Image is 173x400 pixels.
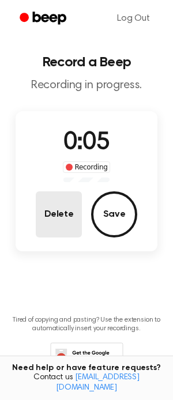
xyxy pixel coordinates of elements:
a: [EMAIL_ADDRESS][DOMAIN_NAME] [56,373,140,392]
button: Delete Audio Record [36,191,82,237]
div: Recording [63,161,111,173]
p: Tired of copying and pasting? Use the extension to automatically insert your recordings. [9,316,164,333]
span: 0:05 [63,131,110,155]
span: Contact us [7,373,166,393]
h1: Record a Beep [9,55,164,69]
a: Log Out [106,5,161,32]
button: Save Audio Record [91,191,137,237]
a: Beep [12,7,77,30]
p: Recording in progress. [9,78,164,93]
